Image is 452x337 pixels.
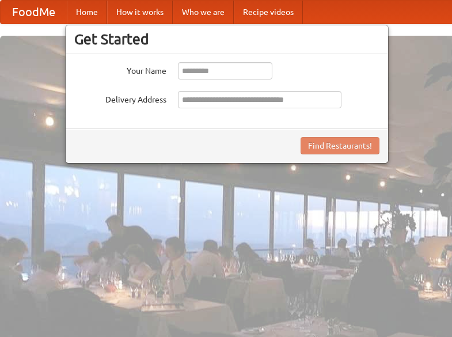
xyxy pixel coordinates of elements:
[74,31,379,48] h3: Get Started
[301,137,379,154] button: Find Restaurants!
[74,91,166,105] label: Delivery Address
[107,1,173,24] a: How it works
[74,62,166,77] label: Your Name
[1,1,67,24] a: FoodMe
[67,1,107,24] a: Home
[234,1,303,24] a: Recipe videos
[173,1,234,24] a: Who we are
